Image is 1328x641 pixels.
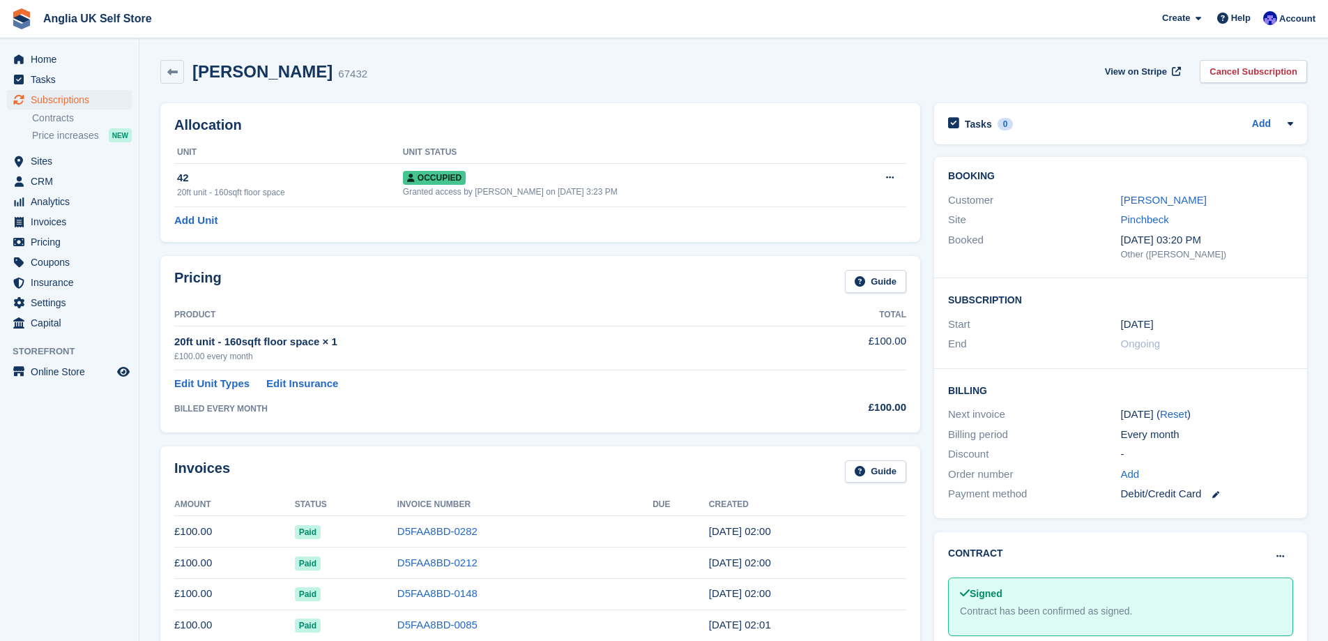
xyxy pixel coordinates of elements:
h2: [PERSON_NAME] [192,62,333,81]
span: Settings [31,293,114,312]
a: D5FAA8BD-0148 [397,587,478,599]
div: £100.00 [769,400,906,416]
td: £100.00 [174,610,295,641]
a: menu [7,151,132,171]
a: Guide [845,460,906,483]
div: Every month [1121,427,1293,443]
span: Capital [31,313,114,333]
a: menu [7,232,132,252]
div: BILLED EVERY MONTH [174,402,769,415]
div: 20ft unit - 160sqft floor space [177,186,403,199]
div: 42 [177,170,403,186]
span: Create [1162,11,1190,25]
div: End [948,336,1120,352]
div: Granted access by [PERSON_NAME] on [DATE] 3:23 PM [403,186,846,198]
a: D5FAA8BD-0282 [397,525,478,537]
h2: Contract [948,546,1003,561]
a: menu [7,70,132,89]
div: Booked [948,232,1120,262]
h2: Booking [948,171,1293,182]
td: £100.00 [174,516,295,548]
a: menu [7,192,132,211]
span: Coupons [31,252,114,272]
img: stora-icon-8386f47178a22dfd0bd8f6a31ec36ba5ce8667c1dd55bd0f319d3a0aa187defe.svg [11,8,32,29]
img: Lewis Scotney [1263,11,1277,25]
a: menu [7,212,132,232]
time: 2025-06-30 01:00:30 UTC [709,557,771,568]
div: [DATE] ( ) [1121,407,1293,423]
div: Contract has been confirmed as signed. [960,604,1281,619]
span: Home [31,50,114,69]
span: Price increases [32,129,99,142]
span: Paid [295,619,321,633]
div: Billing period [948,427,1120,443]
th: Amount [174,494,295,516]
span: View on Stripe [1105,65,1167,79]
span: CRM [31,172,114,191]
a: [PERSON_NAME] [1121,194,1207,206]
a: Price increases NEW [32,128,132,143]
div: 20ft unit - 160sqft floor space × 1 [174,334,769,350]
h2: Allocation [174,117,906,133]
a: Cancel Subscription [1200,60,1307,83]
div: Signed [960,587,1281,601]
a: menu [7,293,132,312]
span: Online Store [31,362,114,382]
span: Pricing [31,232,114,252]
time: 2025-01-31 01:00:00 UTC [1121,317,1154,333]
th: Unit [174,142,403,164]
div: Customer [948,193,1120,209]
a: menu [7,273,132,292]
span: Storefront [13,345,139,359]
h2: Billing [948,383,1293,397]
span: Ongoing [1121,338,1161,349]
th: Due [652,494,709,516]
div: Other ([PERSON_NAME]) [1121,248,1293,262]
th: Product [174,304,769,326]
span: Insurance [31,273,114,292]
div: Order number [948,467,1120,483]
div: Discount [948,446,1120,462]
div: 0 [998,118,1014,130]
div: NEW [109,128,132,142]
h2: Subscription [948,292,1293,306]
a: Pinchbeck [1121,213,1169,225]
th: Status [295,494,397,516]
span: Paid [295,587,321,601]
span: Paid [295,525,321,539]
time: 2025-05-31 01:00:56 UTC [709,587,771,599]
a: menu [7,252,132,272]
div: Next invoice [948,407,1120,423]
div: £100.00 every month [174,350,769,363]
td: £100.00 [769,326,906,370]
div: Payment method [948,486,1120,502]
a: menu [7,90,132,110]
td: £100.00 [174,548,295,579]
a: Reset [1160,408,1187,420]
span: Occupied [403,171,466,185]
span: Tasks [31,70,114,89]
a: Edit Insurance [266,376,338,392]
time: 2025-04-30 01:01:03 UTC [709,619,771,631]
th: Invoice Number [397,494,652,516]
a: menu [7,313,132,333]
span: Help [1231,11,1251,25]
div: [DATE] 03:20 PM [1121,232,1293,248]
th: Created [709,494,906,516]
span: Sites [31,151,114,171]
a: D5FAA8BD-0085 [397,619,478,631]
a: Anglia UK Self Store [38,7,158,30]
span: Subscriptions [31,90,114,110]
h2: Pricing [174,270,222,293]
th: Unit Status [403,142,846,164]
time: 2025-07-31 01:00:36 UTC [709,525,771,537]
td: £100.00 [174,578,295,610]
a: menu [7,362,132,382]
a: Add Unit [174,213,217,229]
a: Preview store [115,363,132,380]
div: Site [948,212,1120,228]
span: Invoices [31,212,114,232]
div: Debit/Credit Card [1121,486,1293,502]
a: D5FAA8BD-0212 [397,557,478,568]
div: 67432 [338,66,367,82]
